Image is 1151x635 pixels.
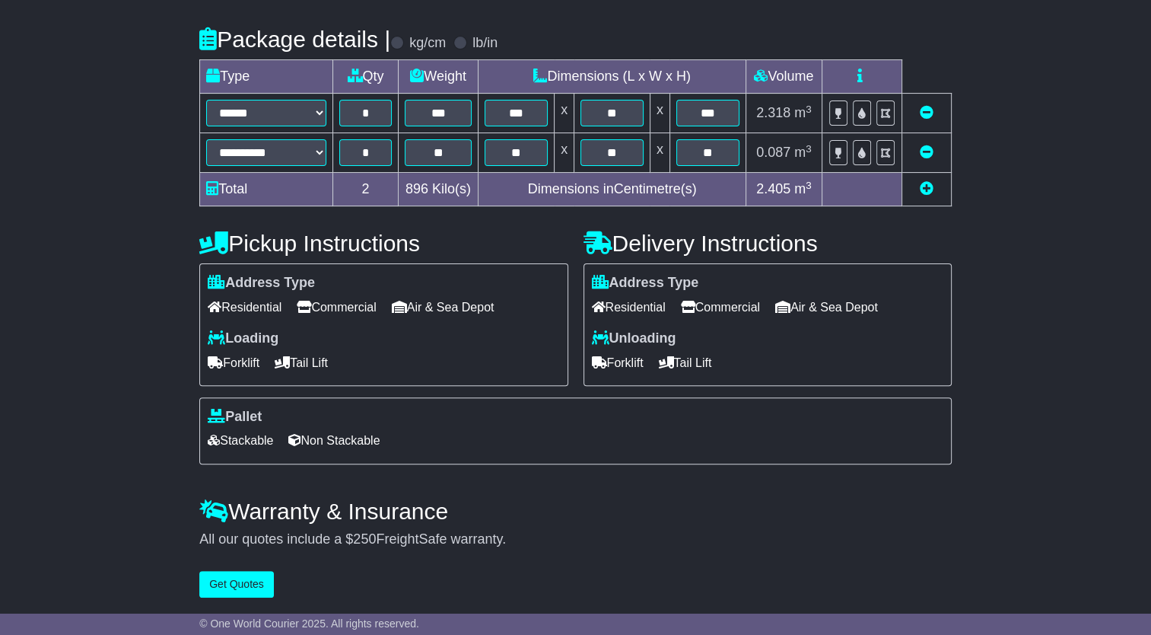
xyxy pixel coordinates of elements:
[199,617,419,630] span: © One World Courier 2025. All rights reserved.
[756,105,790,120] span: 2.318
[555,133,574,173] td: x
[199,531,952,548] div: All our quotes include a $ FreightSafe warranty.
[392,295,494,319] span: Air & Sea Depot
[208,330,278,347] label: Loading
[806,180,812,191] sup: 3
[405,181,428,196] span: 896
[208,409,262,426] label: Pallet
[794,145,812,160] span: m
[592,275,699,292] label: Address Type
[333,173,398,206] td: 2
[756,145,790,160] span: 0.087
[592,295,666,319] span: Residential
[650,94,669,133] td: x
[353,531,376,547] span: 250
[592,330,676,347] label: Unloading
[208,275,315,292] label: Address Type
[659,351,712,375] span: Tail Lift
[583,231,952,256] h4: Delivery Instructions
[920,105,933,120] a: Remove this item
[592,351,644,375] span: Forklift
[479,60,746,94] td: Dimensions (L x W x H)
[409,35,446,52] label: kg/cm
[650,133,669,173] td: x
[794,181,812,196] span: m
[398,60,479,94] td: Weight
[398,173,479,206] td: Kilo(s)
[555,94,574,133] td: x
[208,429,273,452] span: Stackable
[775,295,878,319] span: Air & Sea Depot
[806,143,812,155] sup: 3
[920,145,933,160] a: Remove this item
[199,27,390,52] h4: Package details |
[199,499,952,524] h4: Warranty & Insurance
[794,105,812,120] span: m
[756,181,790,196] span: 2.405
[208,351,259,375] span: Forklift
[208,295,281,319] span: Residential
[199,231,568,256] h4: Pickup Instructions
[288,429,380,452] span: Non Stackable
[200,60,333,94] td: Type
[920,181,933,196] a: Add new item
[472,35,498,52] label: lb/in
[297,295,376,319] span: Commercial
[275,351,328,375] span: Tail Lift
[333,60,398,94] td: Qty
[200,173,333,206] td: Total
[479,173,746,206] td: Dimensions in Centimetre(s)
[681,295,760,319] span: Commercial
[806,104,812,115] sup: 3
[199,571,274,598] button: Get Quotes
[746,60,822,94] td: Volume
